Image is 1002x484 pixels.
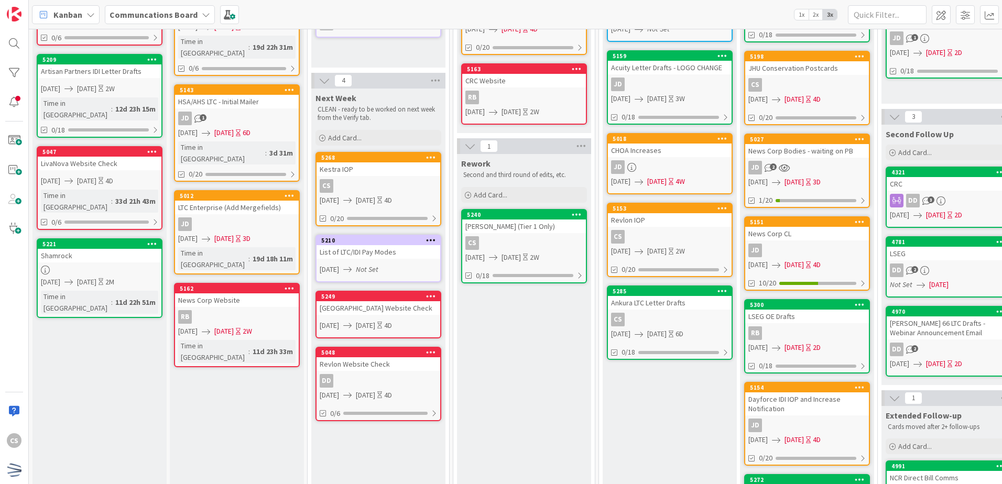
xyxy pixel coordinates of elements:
div: 5143HSA/AHS LTC - Initial Mailer [175,85,299,108]
div: 5198 [745,52,869,61]
div: 5163 [462,64,586,74]
span: [DATE] [320,320,339,331]
div: 5240[PERSON_NAME] (Tier 1 Only) [462,210,586,233]
span: Add Card... [328,133,362,142]
div: 11d 23h 33m [250,346,296,357]
div: Time in [GEOGRAPHIC_DATA] [41,97,111,120]
div: 5240 [467,211,586,218]
div: Ankura LTC Letter Drafts [608,296,732,310]
div: 2M [105,277,114,288]
div: 5151 [750,218,869,226]
span: 0/20 [476,42,489,53]
div: 5012LTC Enterprise (Add Mergefields) [175,191,299,214]
div: 5048Revlon Website Check [317,348,440,371]
span: [DATE] [320,195,339,206]
span: [DATE] [611,246,630,257]
div: JD [748,161,762,174]
div: 3d 31m [267,147,296,159]
div: 5159 [608,51,732,61]
span: 3 [905,111,922,123]
div: 5163 [467,65,586,73]
div: 33d 21h 43m [113,195,158,207]
span: [DATE] [214,326,234,337]
span: [DATE] [647,328,667,339]
div: [GEOGRAPHIC_DATA] Website Check [317,301,440,315]
span: 3x [823,9,837,20]
span: : [111,103,113,115]
div: Revlon Website Check [317,357,440,371]
div: Time in [GEOGRAPHIC_DATA] [41,291,111,314]
div: 5209Artisan Partners IDI Letter Drafts [38,55,161,78]
b: Communcations Board [110,9,198,20]
div: CS [7,433,21,448]
div: DD [890,343,903,356]
span: [DATE] [926,210,945,221]
div: 5027 [750,136,869,143]
div: CRC Website [462,74,586,87]
div: 5198JHU Conservation Postcards [745,52,869,75]
div: News Corp Bodies - waiting on PB [745,144,869,158]
span: [DATE] [647,176,667,187]
span: [DATE] [785,434,804,445]
span: 0/18 [759,360,772,371]
div: 4D [384,390,392,401]
span: : [248,41,250,53]
div: 11d 22h 51m [113,296,158,308]
span: [DATE] [748,434,768,445]
div: RB [465,91,479,104]
i: Not Set [890,280,912,289]
div: 5209 [38,55,161,64]
span: 0/18 [900,65,914,76]
span: [DATE] [890,47,909,58]
span: 0/20 [759,112,772,123]
div: 5153 [613,205,732,212]
div: 5159Acuity Letter Drafts - LOGO CHANGE [608,51,732,74]
div: 5162 [175,284,299,293]
span: Add Card... [474,190,507,200]
span: 2 [911,345,918,352]
div: 6D [676,328,683,339]
span: [DATE] [356,320,375,331]
div: 5153 [608,204,732,213]
span: [DATE] [748,177,768,188]
div: 4D [384,195,392,206]
div: JD [748,419,762,432]
span: 1 [480,140,498,152]
span: 2 [911,266,918,273]
div: 5285Ankura LTC Letter Drafts [608,287,732,310]
div: 12d 23h 15m [113,103,158,115]
span: [DATE] [356,390,375,401]
div: DD [317,374,440,388]
div: 3D [243,233,250,244]
span: 0/18 [622,347,635,358]
span: [DATE] [465,252,485,263]
div: JD [745,244,869,257]
span: [DATE] [41,277,60,288]
div: 5268 [321,154,440,161]
span: [DATE] [320,390,339,401]
span: Add Card... [898,442,932,451]
div: 5272 [750,476,869,483]
span: Extended Follow-up [886,410,962,421]
div: 5012 [175,191,299,201]
span: [DATE] [214,127,234,138]
div: 2W [105,83,115,94]
div: 5221Shamrock [38,239,161,262]
div: RB [748,326,762,340]
span: [DATE] [785,177,804,188]
span: 0/20 [330,213,344,224]
div: LTC Enterprise (Add Mergefields) [175,201,299,214]
div: 5151News Corp CL [745,217,869,240]
div: 5027 [745,135,869,144]
span: [DATE] [178,127,198,138]
div: DD [320,374,333,388]
div: 5209 [42,56,161,63]
span: : [248,253,250,265]
span: 1 [911,34,918,41]
div: 2D [954,358,962,369]
div: JD [890,31,903,45]
span: [DATE] [178,233,198,244]
div: CS [465,236,479,250]
div: JD [175,217,299,231]
div: JD [178,112,192,125]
